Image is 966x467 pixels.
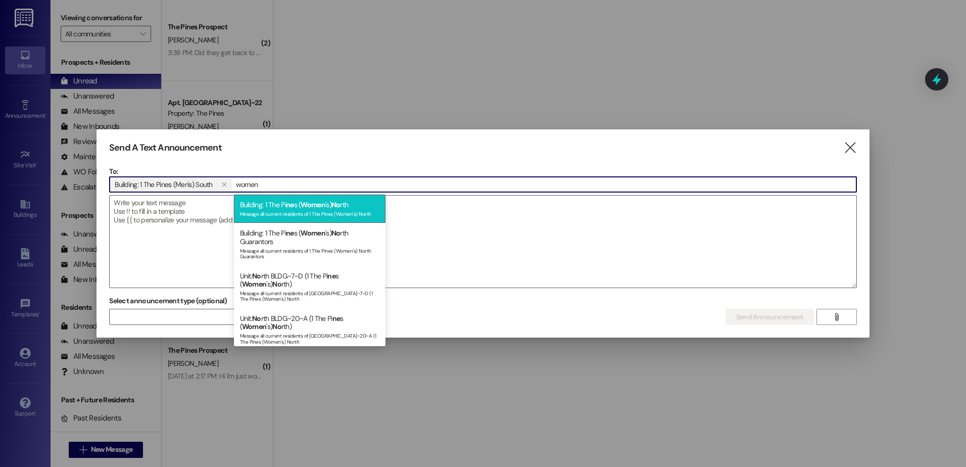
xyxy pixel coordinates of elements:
span: No [252,271,261,281]
input: Type to select the units, buildings, or communities you want to message. (e.g. 'Unit 1A', 'Buildi... [233,177,856,192]
span: ne [286,200,294,209]
span: Women [301,200,325,209]
div: Message all current residents of [GEOGRAPHIC_DATA]~7~D (1 The Pines (Women's) North [240,288,379,302]
div: Unit: rth BLDG~20~A (1 The Pi s ( 's) rth) [234,308,385,351]
span: No [331,200,341,209]
div: Unit: rth BLDG~7~D (1 The Pi s ( 's) rth) [234,266,385,308]
label: Select announcement type (optional) [109,293,227,309]
span: ne [332,314,341,323]
span: No [272,322,281,331]
span: ne [286,228,294,238]
span: No [252,314,261,323]
button: Building: 1 The Pines (Men's) South [217,178,232,191]
button: Send Announcement [726,309,814,325]
span: Women [242,279,267,289]
div: Message all current residents of 1 The Pines (Women's) North [240,209,379,217]
div: Building: 1 The Pi s ( 's) rth [234,195,385,223]
span: No [331,228,341,238]
div: Message all current residents of [GEOGRAPHIC_DATA]~20~A (1 The Pines (Women's) North [240,331,379,345]
span: No [272,279,281,289]
h3: Send A Text Announcement [109,142,221,154]
i:  [833,313,840,321]
span: ne [327,271,335,281]
div: Building: 1 The Pi s ( 's) rth Guarantors [234,223,385,265]
div: Message all current residents of 1 The Pines (Women's) North Guarantors [240,246,379,260]
span: Women [242,322,267,331]
i:  [221,180,227,189]
span: Building: 1 The Pines (Men's) South [115,178,213,191]
i:  [843,143,857,153]
span: Send Announcement [736,312,803,322]
span: Women [301,228,325,238]
p: To: [109,166,857,176]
